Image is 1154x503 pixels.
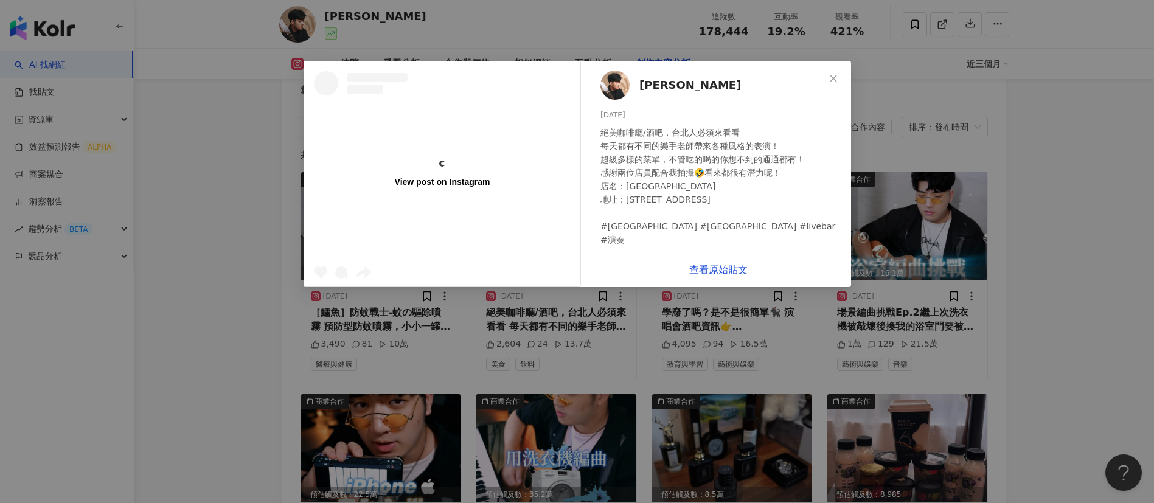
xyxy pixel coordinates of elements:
button: Close [821,66,846,91]
span: [PERSON_NAME] [639,77,741,94]
a: View post on Instagram [304,61,580,286]
div: View post on Instagram [394,176,490,187]
img: KOL Avatar [600,71,630,100]
span: close [829,74,838,83]
div: 24 [641,251,662,265]
div: 2,604 [600,251,635,265]
a: KOL Avatar[PERSON_NAME] [600,71,824,100]
div: [DATE] [600,109,841,121]
a: 查看原始貼文 [689,264,748,276]
div: 絕美咖啡廳/酒吧，台北人必須來看看 每天都有不同的樂手老師帶來各種風格的表演！ 超級多樣的菜單，不管吃的喝的你想不到的通通都有！ 感謝兩位店員配合我拍攝🤣看來都很有潛力呢！ 店名：[GEOGRA... [600,126,841,246]
div: 13.7萬 [668,251,706,265]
